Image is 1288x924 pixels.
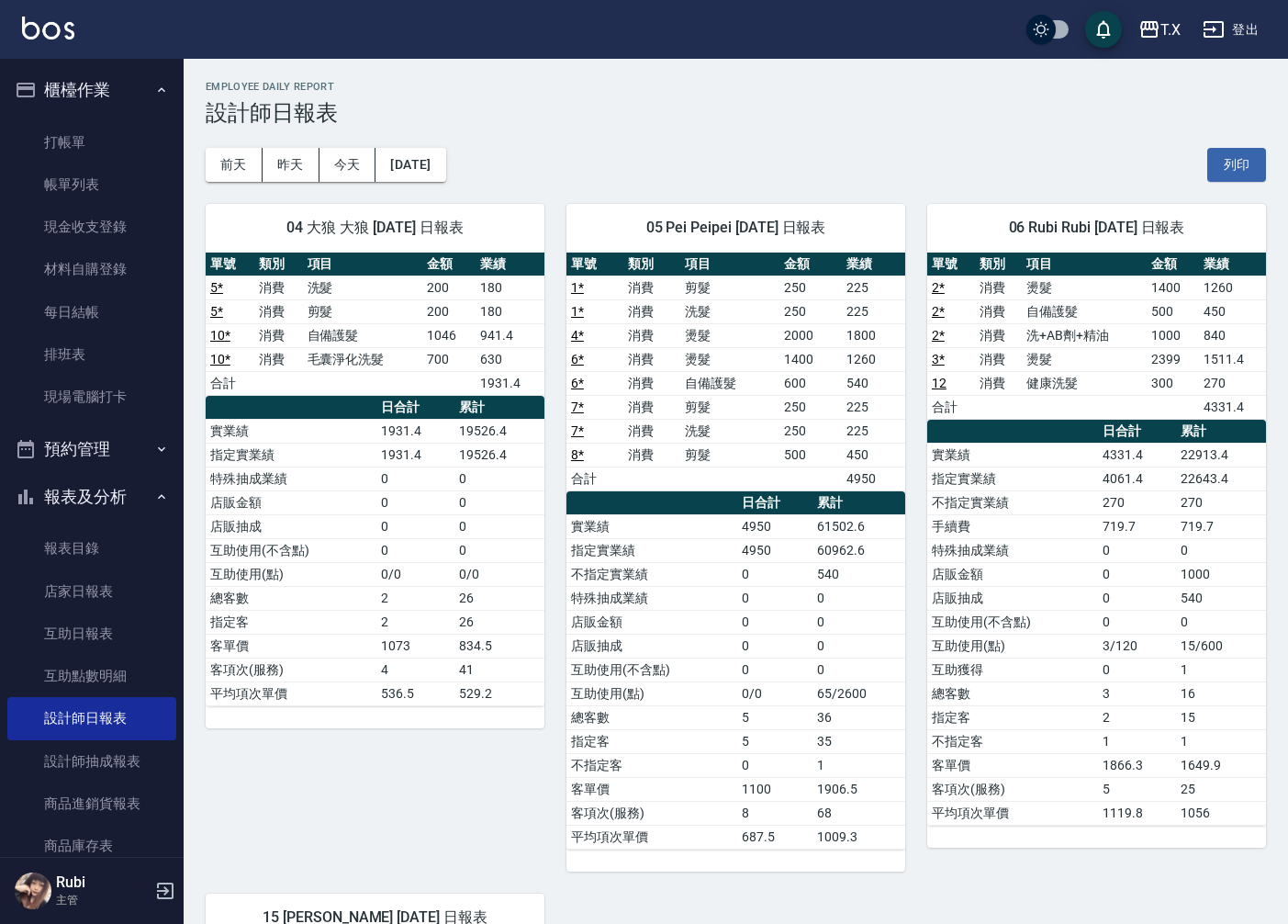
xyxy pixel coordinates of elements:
[376,586,454,610] td: 2
[1176,420,1266,444] th: 累計
[376,514,454,538] td: 0
[842,419,905,443] td: 225
[1131,11,1188,49] button: T.X
[975,347,1023,371] td: 消費
[303,253,422,276] th: 項目
[376,658,454,682] td: 4
[56,873,150,892] h5: Rubi
[7,613,176,655] a: 互助日報表
[422,347,476,371] td: 700
[319,148,376,182] button: 今天
[15,873,51,909] img: Person
[812,705,905,729] td: 36
[206,253,254,276] th: 單號
[566,825,737,849] td: 平均項次單價
[1098,490,1176,514] td: 270
[927,729,1098,753] td: 不指定客
[476,323,544,347] td: 941.4
[422,299,476,323] td: 200
[680,299,779,323] td: 洗髮
[737,610,812,634] td: 0
[623,419,680,443] td: 消費
[842,371,905,395] td: 540
[932,376,946,390] a: 12
[206,443,376,467] td: 指定實業績
[927,395,975,419] td: 合計
[1199,395,1266,419] td: 4331.4
[7,376,176,418] a: 現場電腦打卡
[1199,253,1266,276] th: 業績
[680,347,779,371] td: 燙髮
[1176,514,1266,538] td: 719.7
[842,443,905,467] td: 450
[7,570,176,613] a: 店家日報表
[375,148,445,182] button: [DATE]
[1098,562,1176,586] td: 0
[303,299,422,323] td: 剪髮
[454,586,544,610] td: 26
[1147,371,1199,395] td: 300
[1176,538,1266,562] td: 0
[422,253,476,276] th: 金額
[376,396,454,420] th: 日合計
[566,634,737,658] td: 店販抽成
[376,682,454,705] td: 536.5
[588,219,883,237] span: 05 Pei Peipei [DATE] 日報表
[927,562,1098,586] td: 店販金額
[623,276,680,299] td: 消費
[975,253,1023,276] th: 類別
[1195,13,1266,47] button: 登出
[779,443,842,467] td: 500
[566,491,905,850] table: a dense table
[737,562,812,586] td: 0
[303,347,422,371] td: 毛囊淨化洗髮
[454,443,544,467] td: 19526.4
[1022,347,1147,371] td: 燙髮
[206,658,376,682] td: 客項次(服務)
[1098,705,1176,729] td: 2
[842,347,905,371] td: 1260
[927,634,1098,658] td: 互助使用(點)
[422,276,476,299] td: 200
[737,586,812,610] td: 0
[1147,276,1199,299] td: 1400
[812,610,905,634] td: 0
[927,777,1098,801] td: 客項次(服務)
[7,697,176,739] a: 設計師日報表
[1098,538,1176,562] td: 0
[812,777,905,801] td: 1906.5
[7,248,176,290] a: 材料自購登錄
[737,753,812,777] td: 0
[812,491,905,515] th: 累計
[1022,299,1147,323] td: 自備護髮
[623,323,680,347] td: 消費
[476,253,544,276] th: 業績
[206,419,376,443] td: 實業績
[454,467,544,490] td: 0
[927,586,1098,610] td: 店販抽成
[623,443,680,467] td: 消費
[254,253,303,276] th: 類別
[454,658,544,682] td: 41
[206,371,254,395] td: 合計
[1199,276,1266,299] td: 1260
[566,729,737,753] td: 指定客
[1176,729,1266,753] td: 1
[206,538,376,562] td: 互助使用(不含點)
[1098,443,1176,467] td: 4331.4
[1022,371,1147,395] td: 健康洗髮
[680,253,779,276] th: 項目
[927,420,1266,826] table: a dense table
[566,801,737,825] td: 客項次(服務)
[1085,11,1122,48] button: save
[1207,148,1266,182] button: 列印
[7,333,176,376] a: 排班表
[779,323,842,347] td: 2000
[228,219,522,237] span: 04 大狼 大狼 [DATE] 日報表
[566,753,737,777] td: 不指定客
[1176,705,1266,729] td: 15
[7,163,176,206] a: 帳單列表
[842,323,905,347] td: 1800
[303,323,422,347] td: 自備護髮
[263,148,319,182] button: 昨天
